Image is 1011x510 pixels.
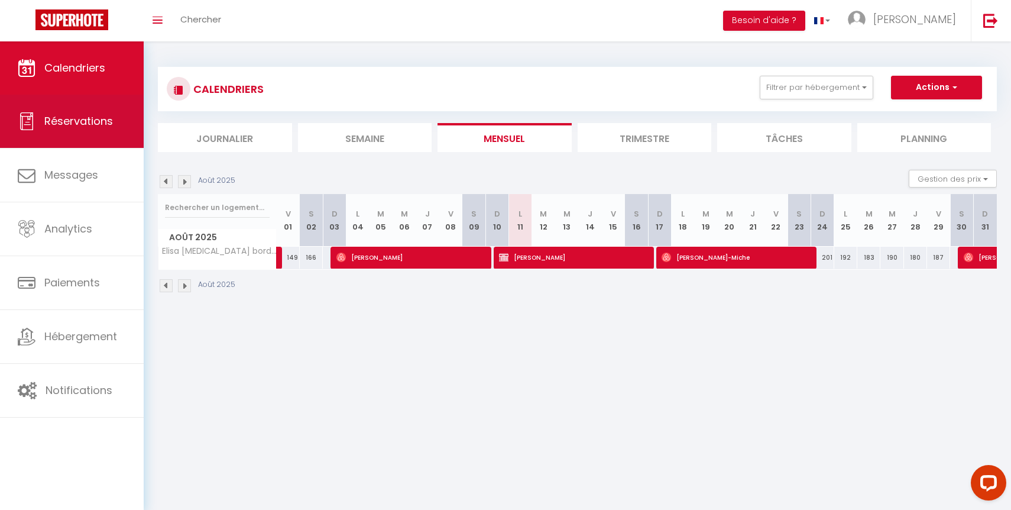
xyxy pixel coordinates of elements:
div: 192 [834,247,857,269]
p: Août 2025 [198,175,235,186]
abbr: J [588,208,592,220]
th: 20 [718,194,741,247]
abbr: V [448,208,453,220]
iframe: LiveChat chat widget [961,460,1011,510]
span: Paiements [44,275,100,290]
abbr: M [726,208,733,220]
abbr: M [377,208,384,220]
li: Semaine [298,123,432,152]
th: 02 [300,194,323,247]
span: Notifications [46,383,112,398]
abbr: J [913,208,918,220]
abbr: S [634,208,639,220]
abbr: L [844,208,847,220]
abbr: S [796,208,802,220]
th: 24 [811,194,834,247]
abbr: L [519,208,522,220]
span: Hébergement [44,329,117,344]
span: [PERSON_NAME] [499,246,645,269]
th: 10 [485,194,508,247]
th: 04 [346,194,369,247]
th: 07 [416,194,439,247]
span: Calendriers [44,60,105,75]
p: Août 2025 [198,279,235,290]
span: Elisa [MEDICAL_DATA] bord de mer cosy et confortable (AS) [160,247,278,256]
th: 11 [508,194,532,247]
th: 31 [973,194,997,247]
abbr: M [702,208,709,220]
th: 14 [578,194,601,247]
th: 26 [857,194,880,247]
abbr: D [657,208,663,220]
th: 06 [393,194,416,247]
abbr: S [959,208,964,220]
li: Planning [857,123,991,152]
th: 29 [927,194,950,247]
span: Chercher [180,13,221,25]
th: 16 [625,194,648,247]
abbr: M [563,208,571,220]
li: Journalier [158,123,292,152]
div: 190 [880,247,903,269]
abbr: V [286,208,291,220]
th: 18 [672,194,695,247]
span: [PERSON_NAME] [873,12,956,27]
span: [PERSON_NAME] [336,246,482,269]
abbr: V [936,208,941,220]
button: Actions [891,76,982,99]
th: 30 [950,194,973,247]
abbr: M [401,208,408,220]
th: 09 [462,194,485,247]
th: 15 [602,194,625,247]
img: Super Booking [35,9,108,30]
abbr: D [494,208,500,220]
th: 25 [834,194,857,247]
abbr: L [356,208,359,220]
th: 21 [741,194,764,247]
h3: CALENDRIERS [190,76,264,102]
li: Tâches [717,123,851,152]
img: ... [848,11,866,28]
abbr: J [425,208,430,220]
div: 187 [927,247,950,269]
div: 183 [857,247,880,269]
th: 03 [323,194,346,247]
span: [PERSON_NAME]-Miche [662,246,808,269]
th: 13 [555,194,578,247]
div: 180 [904,247,927,269]
th: 22 [764,194,788,247]
th: 28 [904,194,927,247]
abbr: V [611,208,616,220]
abbr: D [332,208,338,220]
abbr: M [540,208,547,220]
th: 01 [277,194,300,247]
abbr: V [773,208,779,220]
span: Réservations [44,114,113,128]
abbr: D [982,208,988,220]
th: 27 [880,194,903,247]
abbr: S [471,208,477,220]
th: 08 [439,194,462,247]
th: 19 [695,194,718,247]
div: 149 [277,247,300,269]
li: Mensuel [438,123,572,152]
button: Besoin d'aide ? [723,11,805,31]
th: 23 [788,194,811,247]
abbr: S [309,208,314,220]
span: Août 2025 [158,229,276,246]
abbr: L [681,208,685,220]
abbr: J [750,208,755,220]
input: Rechercher un logement... [165,197,270,218]
div: 166 [300,247,323,269]
abbr: D [819,208,825,220]
abbr: M [866,208,873,220]
span: Analytics [44,221,92,236]
th: 05 [370,194,393,247]
span: Messages [44,167,98,182]
div: 201 [811,247,834,269]
th: 17 [648,194,671,247]
button: Filtrer par hébergement [760,76,873,99]
th: 12 [532,194,555,247]
button: Gestion des prix [909,170,997,188]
